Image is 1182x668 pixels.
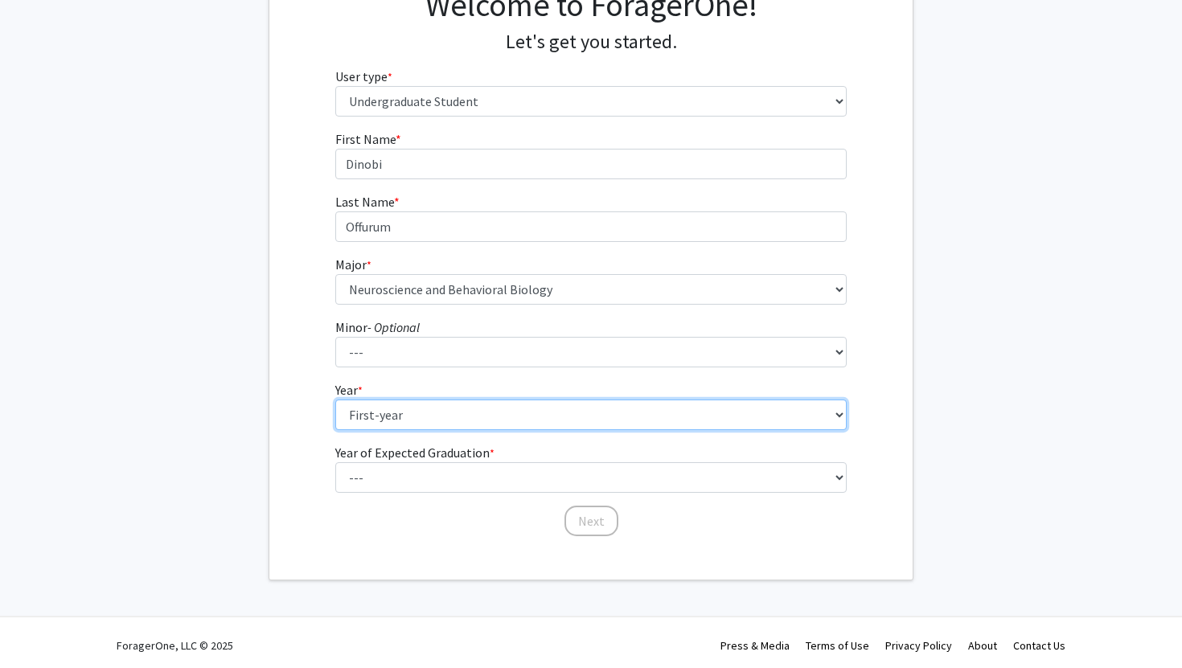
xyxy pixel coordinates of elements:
i: - Optional [367,319,420,335]
label: Year of Expected Graduation [335,443,495,462]
a: About [968,638,997,653]
label: Minor [335,318,420,337]
span: First Name [335,131,396,147]
a: Contact Us [1013,638,1065,653]
label: User type [335,67,392,86]
label: Major [335,255,371,274]
h4: Let's get you started. [335,31,848,54]
a: Press & Media [720,638,790,653]
label: Year [335,380,363,400]
button: Next [564,506,618,536]
a: Privacy Policy [885,638,952,653]
a: Terms of Use [806,638,869,653]
iframe: Chat [12,596,68,656]
span: Last Name [335,194,394,210]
